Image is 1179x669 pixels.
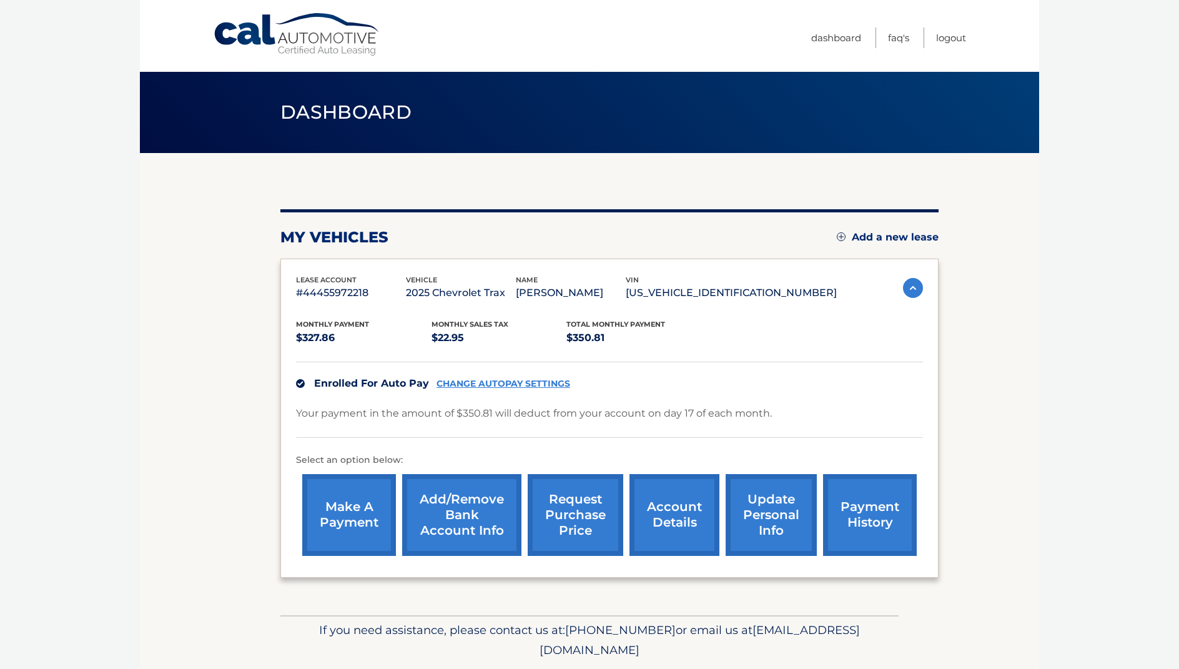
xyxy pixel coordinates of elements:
[437,379,570,389] a: CHANGE AUTOPAY SETTINGS
[296,275,357,284] span: lease account
[213,12,382,57] a: Cal Automotive
[280,101,412,124] span: Dashboard
[296,329,432,347] p: $327.86
[626,275,639,284] span: vin
[565,623,676,637] span: [PHONE_NUMBER]
[837,231,939,244] a: Add a new lease
[432,329,567,347] p: $22.95
[936,27,966,48] a: Logout
[823,474,917,556] a: payment history
[566,329,702,347] p: $350.81
[406,284,516,302] p: 2025 Chevrolet Trax
[432,320,508,329] span: Monthly sales Tax
[302,474,396,556] a: make a payment
[629,474,719,556] a: account details
[566,320,665,329] span: Total Monthly Payment
[296,379,305,388] img: check.svg
[516,275,538,284] span: name
[280,228,388,247] h2: my vehicles
[296,284,406,302] p: #44455972218
[528,474,623,556] a: request purchase price
[811,27,861,48] a: Dashboard
[406,275,437,284] span: vehicle
[289,620,890,660] p: If you need assistance, please contact us at: or email us at
[726,474,817,556] a: update personal info
[516,284,626,302] p: [PERSON_NAME]
[837,232,846,241] img: add.svg
[296,453,923,468] p: Select an option below:
[296,405,772,422] p: Your payment in the amount of $350.81 will deduct from your account on day 17 of each month.
[888,27,909,48] a: FAQ's
[402,474,521,556] a: Add/Remove bank account info
[903,278,923,298] img: accordion-active.svg
[626,284,837,302] p: [US_VEHICLE_IDENTIFICATION_NUMBER]
[314,377,429,389] span: Enrolled For Auto Pay
[296,320,369,329] span: Monthly Payment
